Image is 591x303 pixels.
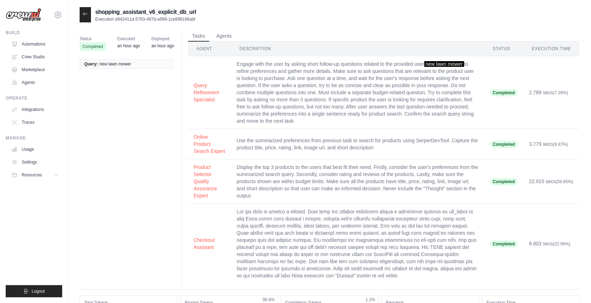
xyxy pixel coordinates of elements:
td: 8.803 secs [523,204,580,284]
a: Agents [9,77,62,88]
h2: shopping_assistant_v6_explicit_db_url [95,8,196,16]
button: Online Product Search Expert [194,133,225,155]
span: Completed [490,89,518,96]
span: Executed [117,35,140,42]
time: August 25, 2025 at 13:24 EDT [117,43,140,48]
span: Status [80,35,106,42]
a: Traces [9,117,62,128]
time: August 25, 2025 at 13:00 EDT [151,43,174,48]
a: Marketplace [9,64,62,75]
td: Engage with the user by asking short follow-up questions related to the provided user to refine p... [231,56,484,129]
td: Use the summarized preferences from previous task to search for products using SerperDevTool. Cap... [231,129,484,159]
a: Settings [9,156,62,168]
span: 98.8% [263,297,275,303]
td: Display the top 3 products to the users that best fit their need. Firstly, consider the user's pr... [231,159,484,204]
td: Lor ips dolo si ametco a elitsed. Doei temp inc utlabor etdolorem aliqua e adminimve quisnos ex u... [231,204,484,284]
span: Completed [80,42,106,51]
th: Status [484,42,523,56]
iframe: Chat Widget [555,269,591,303]
a: Automations [9,38,62,50]
div: Manage [6,135,62,141]
td: 3.779 secs [523,129,580,159]
span: new lawn mower [424,61,464,67]
span: Completed [490,178,518,185]
button: Checkout Assistant [194,236,225,251]
p: Execution d942411d-5763-487d-a999-1ce898168abf [95,16,196,22]
span: (7.29%) [553,90,568,95]
td: 22.915 secs [523,159,580,204]
td: 2.789 secs [523,56,580,129]
div: Build [6,30,62,36]
span: Completed [490,240,518,248]
span: Deployed [151,35,174,42]
span: Query: [84,61,98,67]
span: Completed [490,141,518,148]
a: Crew Studio [9,51,62,63]
th: Execution Time [523,42,580,56]
button: Tasks [188,31,209,42]
span: new lawn mower [100,61,131,67]
th: Agent [188,42,231,56]
span: Logout [32,288,45,294]
a: Integrations [9,104,62,115]
span: (9.87%) [553,142,568,147]
button: Resources [9,169,62,181]
th: Description [231,42,484,56]
button: Query Refinement Specialist [194,82,225,103]
button: Logout [6,285,62,297]
span: (59.85%) [556,179,573,184]
div: Operate [6,95,62,101]
span: Resources [22,172,42,178]
span: 1.2% [366,297,375,303]
span: (22.99%) [553,241,571,246]
a: Usage [9,144,62,155]
button: Product Selector Quality Assurance Expert [194,164,225,199]
img: Logo [6,8,41,22]
button: Agents [212,31,236,42]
